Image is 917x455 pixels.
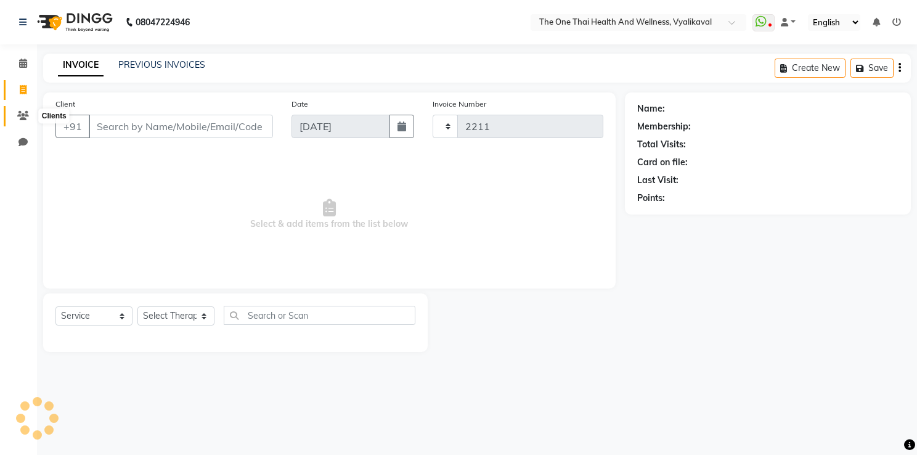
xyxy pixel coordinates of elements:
button: Create New [775,59,846,78]
div: Last Visit: [637,174,679,187]
input: Search or Scan [224,306,415,325]
label: Date [291,99,308,110]
div: Name: [637,102,665,115]
div: Points: [637,192,665,205]
img: logo [31,5,116,39]
div: Membership: [637,120,691,133]
span: Select & add items from the list below [55,153,603,276]
div: Card on file: [637,156,688,169]
div: Clients [39,109,70,124]
label: Client [55,99,75,110]
button: Save [850,59,894,78]
b: 08047224946 [136,5,190,39]
input: Search by Name/Mobile/Email/Code [89,115,273,138]
a: INVOICE [58,54,104,76]
a: PREVIOUS INVOICES [118,59,205,70]
label: Invoice Number [433,99,486,110]
div: Total Visits: [637,138,686,151]
button: +91 [55,115,90,138]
